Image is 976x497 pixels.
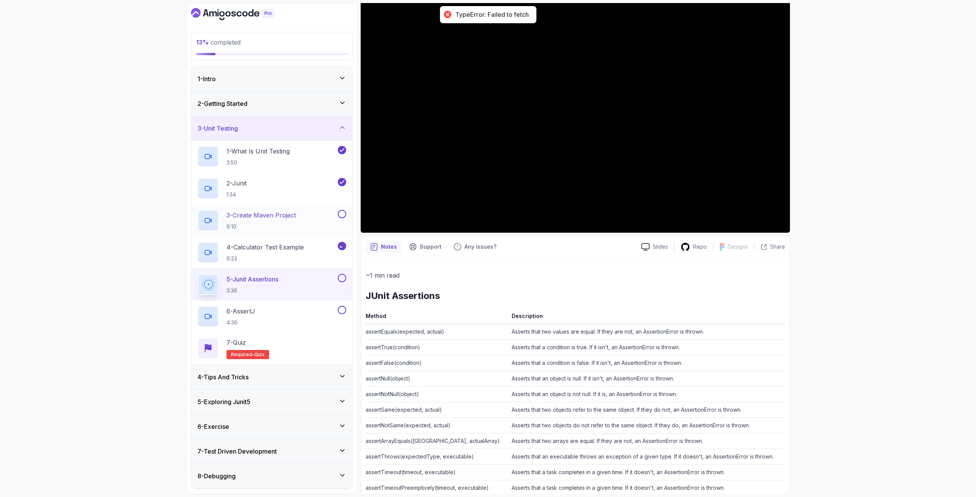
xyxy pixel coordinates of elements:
[754,243,785,251] button: Share
[366,371,509,387] td: assertNull(object)
[226,179,247,188] p: 2 - Junit
[197,397,250,406] h3: 5 - Exploring Junit5
[366,449,509,465] td: assertThrows(expectedType, executable)
[197,74,216,83] h3: 1 - Intro
[381,243,397,251] p: Notes
[693,243,707,251] p: Repo
[366,311,509,324] th: Method
[226,255,304,262] p: 6:23
[366,418,509,433] td: assertNotSame(expected, actual)
[226,243,304,252] p: 4 - Calculator Test Example
[226,223,296,230] p: 6:10
[366,402,509,418] td: assertSame(expected, actual)
[191,67,352,91] button: 1-Intro
[509,355,785,371] td: Asserts that a condition is false. If it isn't, an AssertionError is thrown.
[254,352,265,358] span: quiz
[509,449,785,465] td: Asserts that an executable throws an exception of a given type. If it doesn't, an AssertionError ...
[366,480,509,496] td: assertTimeoutPreemptively(timeout, executable)
[366,324,509,340] td: assertEquals(expected, actual)
[366,270,785,281] p: ~1 min read
[197,447,277,456] h3: 7 - Test Driven Development
[197,471,236,481] h3: 8 - Debugging
[509,418,785,433] td: Asserts that two objects do not refer to the same object. If they do, an AssertionError is thrown.
[674,242,713,252] a: Repo
[226,307,255,316] p: 6 - AssertJ
[197,146,346,167] button: 1-What Is Unit Testing3:50
[191,439,352,463] button: 7-Test Driven Development
[509,402,785,418] td: Asserts that two objects refer to the same object. If they do not, an AssertionError is thrown.
[653,243,668,251] p: Slides
[226,275,278,284] p: 5 - Junit Assertions
[197,242,346,263] button: 4-Calculator Test Example6:23
[226,287,278,294] p: 3:36
[366,433,509,449] td: assertArrayEquals([GEOGRAPHIC_DATA], actualArray)
[226,191,247,198] p: 1:34
[197,210,346,231] button: 3-Create Maven Project6:10
[770,243,785,251] p: Share
[366,355,509,371] td: assertFalse(condition)
[405,241,446,253] button: Support button
[226,159,290,166] p: 3:50
[509,480,785,496] td: Asserts that a task completes in a given time. If it doesn't, an AssertionError is thrown.
[191,8,292,20] a: Dashboard
[226,211,296,220] p: 3 - Create Maven Project
[191,464,352,488] button: 8-Debugging
[191,365,352,389] button: 4-Tips And Tricks
[197,306,346,327] button: 6-AssertJ4:36
[226,147,290,156] p: 1 - What Is Unit Testing
[455,11,529,19] div: TypeError: Failed to fetch
[197,99,247,108] h3: 2 - Getting Started
[196,38,209,46] span: 13 %
[197,124,238,133] h3: 3 - Unit Testing
[464,243,496,251] p: Any issues?
[366,387,509,402] td: assertNotNull(object)
[197,178,346,199] button: 2-Junit1:34
[226,319,255,326] p: 4:36
[197,338,346,359] button: 7-QuizRequired-quiz
[509,311,785,324] th: Description
[191,116,352,141] button: 3-Unit Testing
[231,352,254,358] span: Required-
[635,243,674,251] a: Slides
[509,433,785,449] td: Asserts that two arrays are equal. If they are not, an AssertionError is thrown.
[191,390,352,414] button: 5-Exploring Junit5
[226,338,246,347] p: 7 - Quiz
[420,243,441,251] p: Support
[366,340,509,355] td: assertTrue(condition)
[191,414,352,439] button: 6-Exercise
[509,340,785,355] td: Asserts that a condition is true. If it isn't, an AssertionError is thrown.
[366,465,509,480] td: assertTimeout(timeout, executable)
[197,372,249,382] h3: 4 - Tips And Tricks
[191,91,352,116] button: 2-Getting Started
[366,290,785,302] h2: JUnit Assertions
[509,387,785,402] td: Asserts that an object is not null. If it is, an AssertionError is thrown.
[197,274,346,295] button: 5-Junit Assertions3:36
[509,465,785,480] td: Asserts that a task completes in a given time. If it doesn't, an AssertionError is thrown.
[196,38,241,46] span: completed
[728,243,748,251] p: Designs
[197,422,229,431] h3: 6 - Exercise
[509,371,785,387] td: Asserts that an object is null. If it isn't, an AssertionError is thrown.
[366,241,401,253] button: notes button
[449,241,501,253] button: Feedback button
[509,324,785,340] td: Asserts that two values are equal. If they are not, an AssertionError is thrown.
